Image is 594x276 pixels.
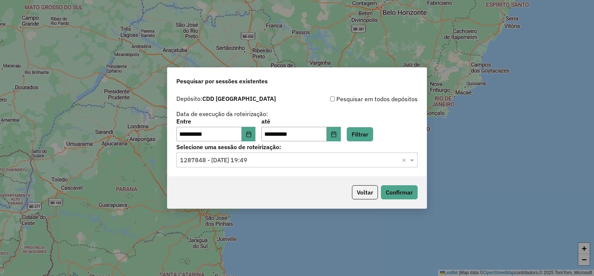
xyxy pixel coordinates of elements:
button: Confirmar [381,185,418,199]
label: Entre [176,117,255,126]
label: Data de execução da roteirização: [176,109,268,118]
strong: CDD [GEOGRAPHIC_DATA] [202,95,276,102]
label: Selecione uma sessão de roteirização: [176,142,418,151]
button: Voltar [352,185,378,199]
label: até [261,117,340,126]
span: Pesquisar por sessões existentes [176,77,268,86]
button: Choose Date [327,127,341,142]
button: Filtrar [347,127,373,141]
span: Clear all [402,155,408,164]
button: Choose Date [242,127,256,142]
label: Depósito: [176,94,276,103]
div: Pesquisar em todos depósitos [297,94,418,103]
